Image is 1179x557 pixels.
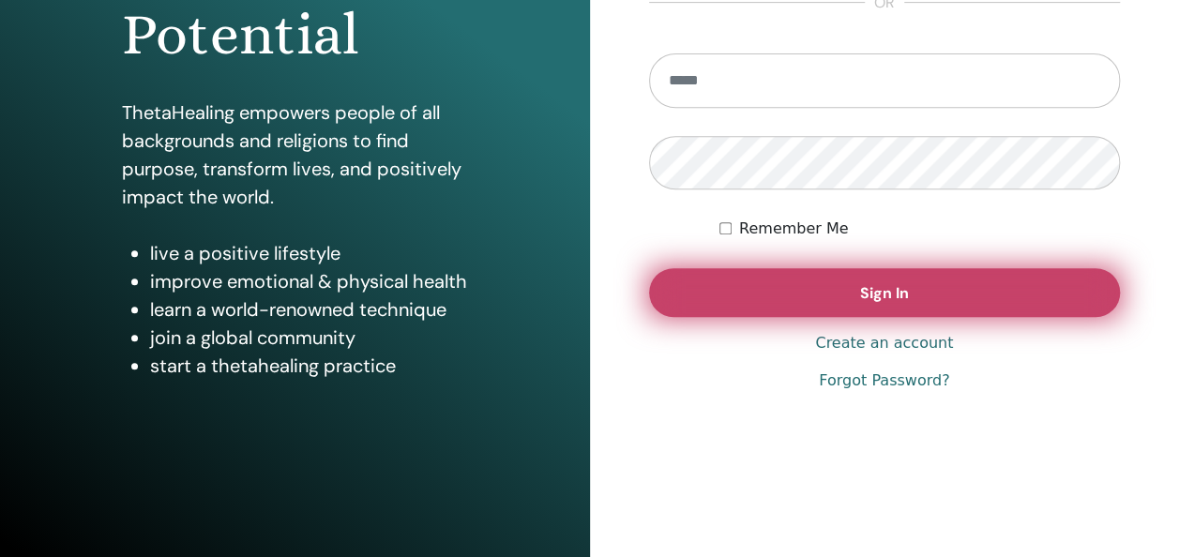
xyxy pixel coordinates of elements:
div: Keep me authenticated indefinitely or until I manually logout [719,218,1120,240]
li: improve emotional & physical health [150,267,468,295]
label: Remember Me [739,218,849,240]
a: Create an account [815,332,953,354]
button: Sign In [649,268,1121,317]
li: start a thetahealing practice [150,352,468,380]
li: learn a world-renowned technique [150,295,468,324]
li: live a positive lifestyle [150,239,468,267]
a: Forgot Password? [819,369,949,392]
span: Sign In [860,283,909,303]
li: join a global community [150,324,468,352]
p: ThetaHealing empowers people of all backgrounds and religions to find purpose, transform lives, a... [122,98,468,211]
